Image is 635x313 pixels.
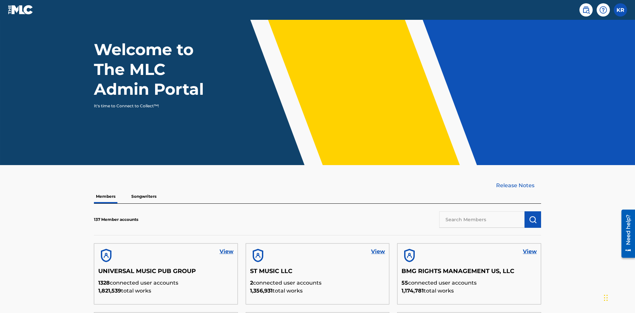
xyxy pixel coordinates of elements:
h5: BMG RIGHTS MANAGEMENT US, LLC [402,267,537,279]
a: Public Search [579,3,593,17]
a: View [220,248,233,256]
h5: ST MUSIC LLC [250,267,385,279]
p: It's time to Connect to Collect™! [94,103,209,109]
span: 1,356,931 [250,288,273,294]
img: help [599,6,607,14]
img: Search Works [529,216,537,224]
iframe: Resource Center [616,207,635,261]
span: 1,174,781 [402,288,424,294]
img: account [98,248,114,263]
div: Drag [604,288,608,308]
p: connected user accounts [402,279,537,287]
p: total works [98,287,233,295]
div: User Menu [614,3,627,17]
div: Help [597,3,610,17]
span: 1328 [98,280,110,286]
p: 137 Member accounts [94,217,138,223]
p: connected user accounts [98,279,233,287]
h1: Welcome to The MLC Admin Portal [94,40,218,99]
iframe: Chat Widget [602,281,635,313]
a: View [523,248,537,256]
p: Members [94,190,117,203]
p: total works [250,287,385,295]
p: Songwriters [129,190,158,203]
img: account [250,248,266,263]
img: search [582,6,590,14]
p: connected user accounts [250,279,385,287]
a: Release Notes [496,182,541,190]
input: Search Members [439,211,525,228]
h5: UNIVERSAL MUSIC PUB GROUP [98,267,233,279]
span: 55 [402,280,408,286]
img: account [402,248,417,263]
img: MLC Logo [8,5,33,15]
span: 1,821,539 [98,288,121,294]
p: total works [402,287,537,295]
a: View [371,248,385,256]
span: 2 [250,280,253,286]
